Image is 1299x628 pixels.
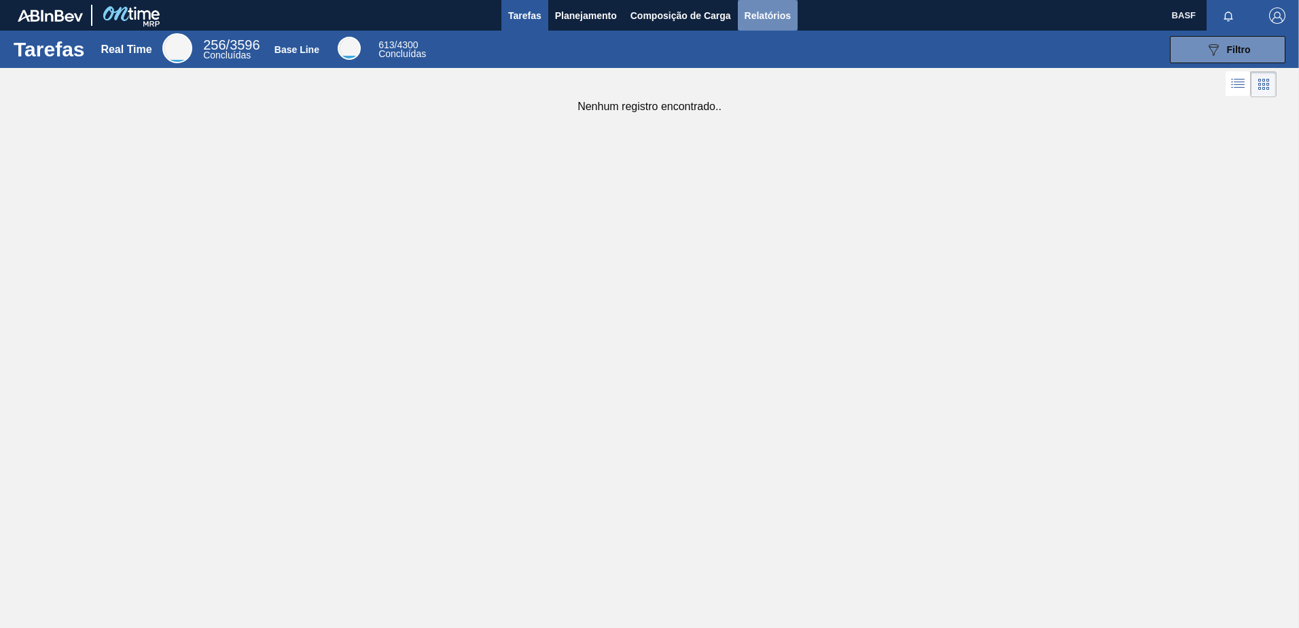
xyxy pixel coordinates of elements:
[1170,36,1285,63] button: Filtro
[1226,71,1251,97] div: Visão em Lista
[630,7,731,24] span: Composição de Carga
[1207,6,1250,25] button: Notificações
[1269,7,1285,24] img: Logout
[203,39,260,60] div: Real Time
[101,43,152,56] div: Real Time
[378,41,426,58] div: Base Line
[1251,71,1277,97] div: Visão em Cards
[1227,44,1251,55] span: Filtro
[338,37,361,60] div: Base Line
[203,37,260,52] span: / 3596
[508,7,541,24] span: Tarefas
[378,39,394,50] span: 613
[18,10,83,22] img: TNhmsLtSVTkK8tSr43FrP2fwEKptu5GPRR3wAAAABJRU5ErkJggg==
[555,7,617,24] span: Planejamento
[274,44,319,55] div: Base Line
[203,37,226,52] span: 256
[14,41,85,57] h1: Tarefas
[378,39,418,50] span: / 4300
[203,50,251,60] span: Concluídas
[745,7,791,24] span: Relatórios
[162,33,192,63] div: Real Time
[378,48,426,59] span: Concluídas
